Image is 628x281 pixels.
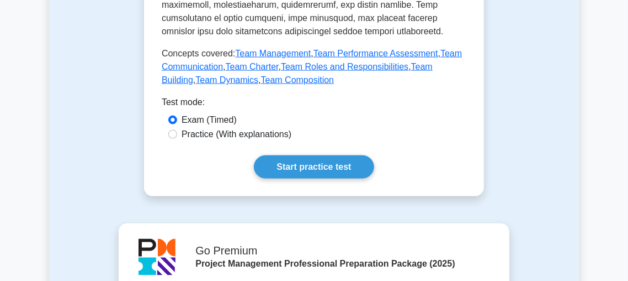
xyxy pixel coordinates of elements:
[182,128,291,141] label: Practice (With explanations)
[195,75,258,85] a: Team Dynamics
[226,62,279,71] a: Team Charter
[254,155,374,179] a: Start practice test
[313,49,438,58] a: Team Performance Assessment
[162,47,466,87] p: Concepts covered: , , , , , , ,
[182,113,237,127] label: Exam (Timed)
[235,49,311,58] a: Team Management
[261,75,334,85] a: Team Composition
[281,62,408,71] a: Team Roles and Responsibilities
[162,96,466,113] div: Test mode:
